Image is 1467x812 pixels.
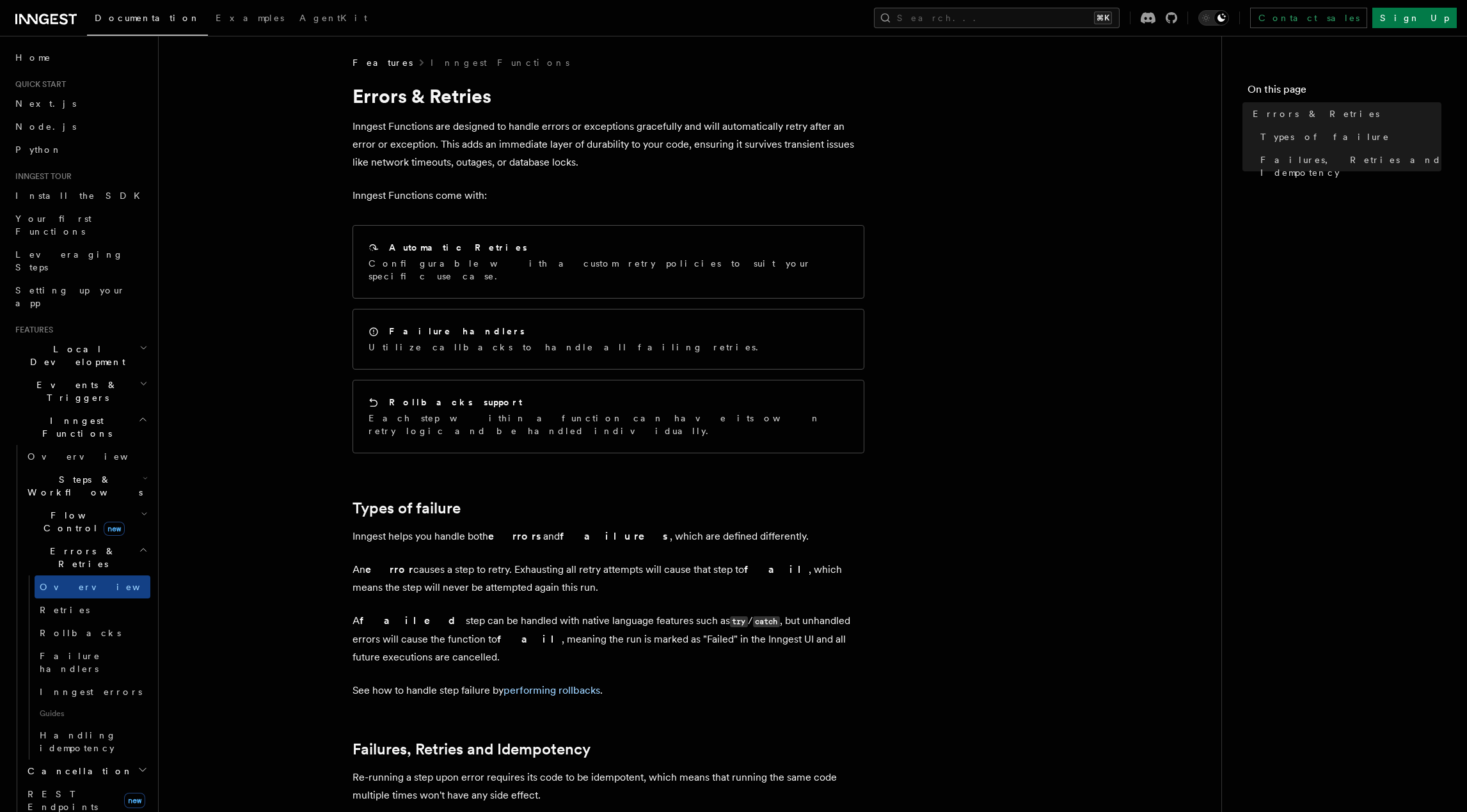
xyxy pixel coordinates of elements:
span: Setting up your app [15,285,125,308]
span: Failure handlers [40,651,100,674]
a: Python [10,138,150,161]
span: Events & Triggers [10,379,139,404]
a: Failures, Retries and Idempotency [353,740,591,758]
a: Node.js [10,115,150,138]
p: Inngest Functions are designed to handle errors or exceptions gracefully and will automatically r... [353,118,864,171]
p: Configurable with a custom retry policies to suit your specific use case. [369,257,848,283]
h1: Errors & Retries [353,84,864,107]
button: Flow Controlnew [22,504,150,540]
a: Failure handlers [35,644,150,680]
span: Steps & Workflows [22,473,143,499]
span: Errors & Retries [1253,107,1379,120]
h2: Automatic Retries [389,241,527,254]
span: Inngest Functions [10,414,138,440]
p: Inngest Functions come with: [353,187,864,205]
a: AgentKit [292,4,375,35]
a: Your first Functions [10,207,150,243]
span: Next.js [15,98,76,109]
a: Leveraging Steps [10,243,150,279]
a: Install the SDK [10,184,150,207]
span: Types of failure [1260,130,1390,143]
kbd: ⌘K [1094,12,1112,24]
span: Home [15,51,51,64]
span: Flow Control [22,509,141,535]
button: Search...⌘K [874,8,1120,28]
span: Inngest tour [10,171,72,182]
span: Python [15,144,62,155]
span: new [104,522,125,536]
button: Steps & Workflows [22,468,150,504]
code: try [730,616,748,627]
span: Examples [216,13,284,23]
span: new [124,793,145,808]
span: AgentKit [299,13,367,23]
button: Inngest Functions [10,409,150,445]
button: Errors & Retries [22,540,150,575]
span: Errors & Retries [22,545,139,570]
strong: fail [497,633,562,645]
h2: Failure handlers [389,325,525,338]
a: Contact sales [1250,8,1367,28]
strong: error [365,563,413,575]
span: Features [353,56,413,69]
span: Inngest errors [40,687,142,697]
span: Features [10,325,53,335]
p: An causes a step to retry. Exhausting all retry attempts will cause that step to , which means th... [353,561,864,597]
a: Errors & Retries [1248,102,1441,125]
span: Failures, Retries and Idempotency [1260,153,1441,179]
strong: fail [744,563,809,575]
span: Install the SDK [15,191,148,201]
p: See how to handle step failure by . [353,682,864,699]
a: Examples [208,4,292,35]
a: Inngest errors [35,680,150,703]
span: Leveraging Steps [15,249,123,272]
span: Rollbacks [40,628,121,638]
span: Cancellation [22,765,133,777]
button: Toggle dark mode [1198,10,1229,26]
span: REST Endpoints [28,789,98,812]
a: Home [10,46,150,69]
a: Overview [22,445,150,468]
a: Failures, Retries and Idempotency [1255,148,1441,184]
div: Errors & Retries [22,575,150,760]
a: Failure handlersUtilize callbacks to handle all failing retries. [353,309,864,370]
p: Inngest helps you handle both and , which are defined differently. [353,527,864,545]
span: Local Development [10,343,139,368]
span: Guides [35,703,150,724]
a: performing rollbacks [504,684,600,696]
span: Your first Functions [15,214,91,237]
a: Setting up your app [10,279,150,315]
p: Each step within a function can have its own retry logic and be handled individually. [369,412,848,437]
a: Automatic RetriesConfigurable with a custom retry policies to suit your specific use case. [353,225,864,299]
span: Overview [40,582,171,592]
a: Handling idempotency [35,724,150,760]
span: Node.js [15,121,76,132]
p: Re-running a step upon error requires its code to be idempotent, which means that running the sam... [353,769,864,804]
strong: errors [488,530,543,542]
h4: On this page [1248,82,1441,102]
span: Overview [28,451,159,462]
button: Cancellation [22,760,150,783]
strong: failed [360,614,466,627]
a: Documentation [87,4,208,36]
h2: Rollbacks support [389,396,522,409]
a: Types of failure [1255,125,1441,148]
span: Quick start [10,79,66,90]
strong: failures [560,530,670,542]
a: Rollbacks [35,621,150,644]
a: Sign Up [1372,8,1457,28]
a: Rollbacks supportEach step within a function can have its own retry logic and be handled individu... [353,380,864,453]
a: Types of failure [353,499,461,517]
button: Local Development [10,338,150,373]
span: Handling idempotency [40,730,116,753]
p: A step can be handled with native language features such as / , but unhandled errors will cause t... [353,612,864,666]
span: Retries [40,605,90,615]
p: Utilize callbacks to handle all failing retries. [369,341,766,354]
code: catch [753,616,780,627]
a: Next.js [10,92,150,115]
a: Inngest Functions [431,56,569,69]
span: Documentation [95,13,200,23]
button: Events & Triggers [10,373,150,409]
a: Retries [35,598,150,621]
a: Overview [35,575,150,598]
